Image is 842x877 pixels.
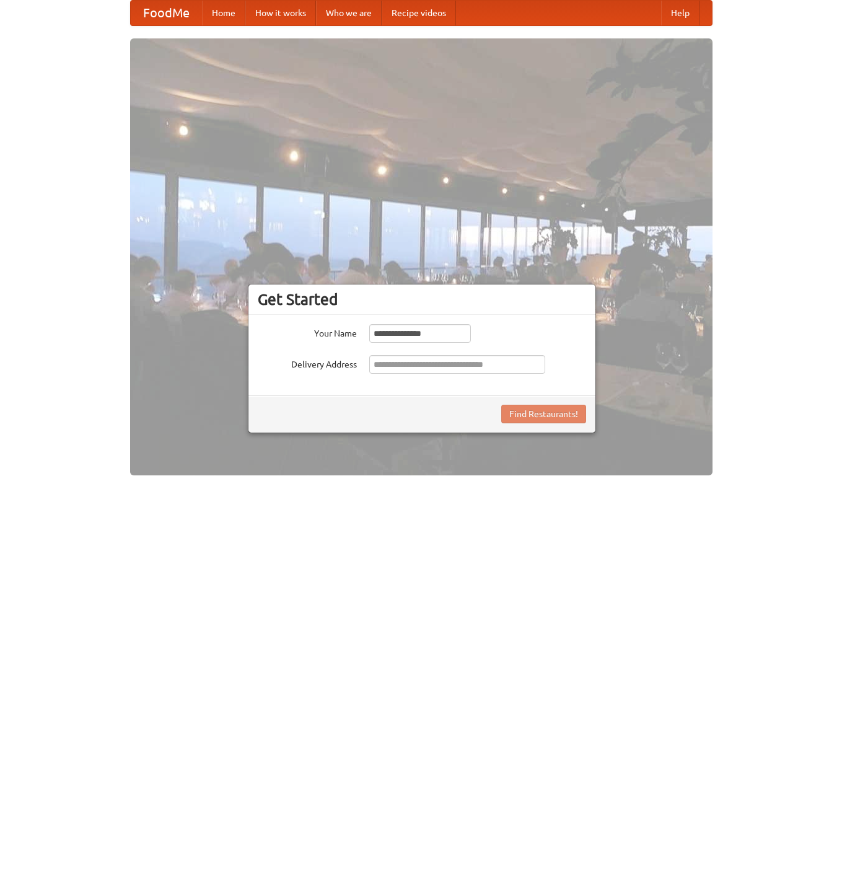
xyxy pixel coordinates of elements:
[382,1,456,25] a: Recipe videos
[316,1,382,25] a: Who we are
[258,355,357,371] label: Delivery Address
[501,405,586,423] button: Find Restaurants!
[258,324,357,340] label: Your Name
[131,1,202,25] a: FoodMe
[245,1,316,25] a: How it works
[661,1,699,25] a: Help
[258,290,586,309] h3: Get Started
[202,1,245,25] a: Home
